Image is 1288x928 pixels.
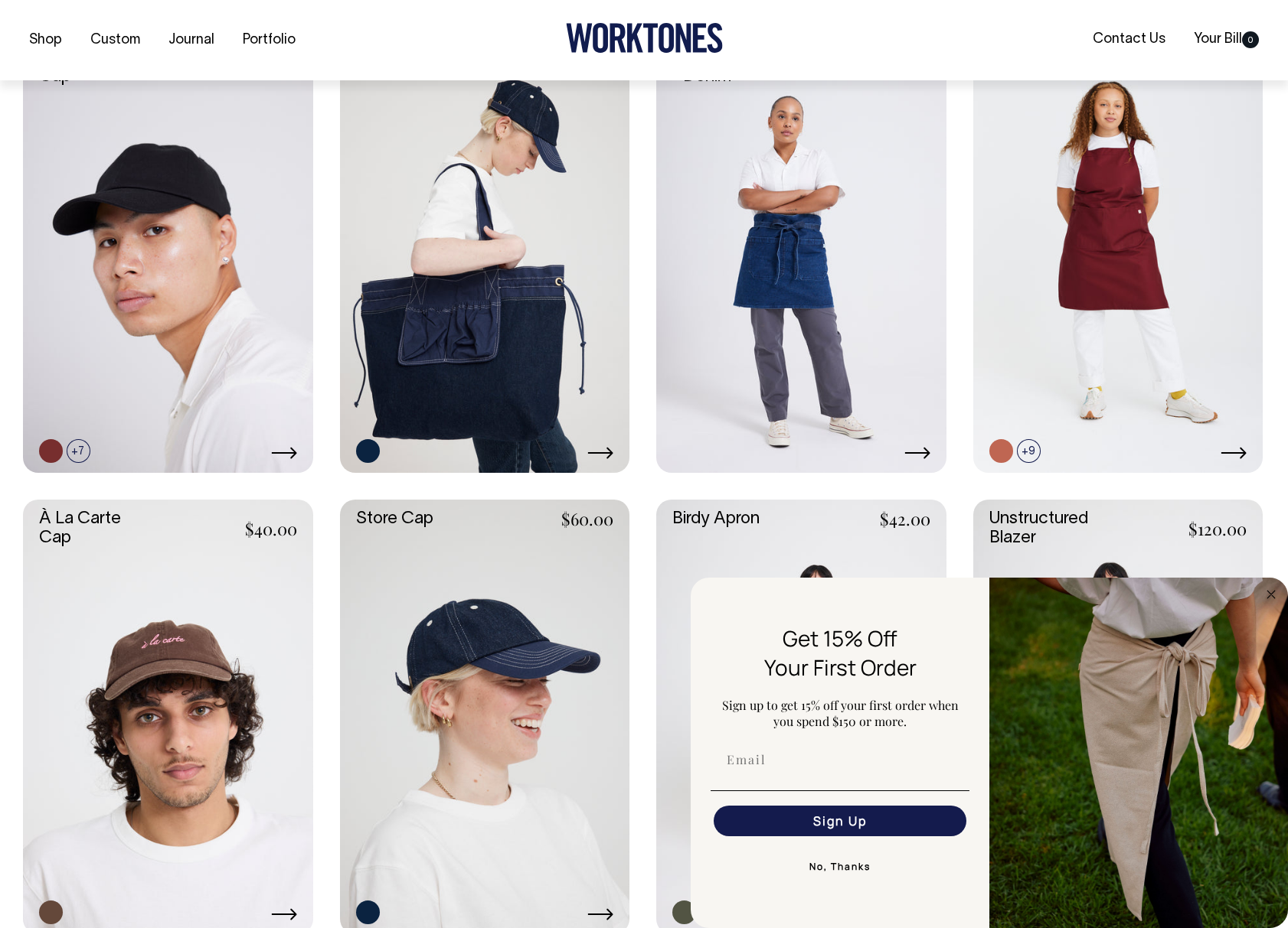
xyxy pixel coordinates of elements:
[989,578,1288,928] img: 5e34ad8f-4f05-4173-92a8-ea475ee49ac9.jpeg
[714,744,966,775] input: Email
[84,28,146,53] a: Custom
[23,28,68,53] a: Shop
[237,28,302,53] a: Portfolio
[714,806,966,836] button: Sign Up
[1087,27,1172,52] a: Contact Us
[764,653,917,682] span: Your First Order
[722,697,959,729] span: Sign up to get 15% off your first order when you spend $150 or more.
[67,439,90,463] span: +7
[783,624,897,653] span: Get 15% Off
[711,851,969,882] button: No, Thanks
[691,578,1288,928] div: FLYOUT Form
[1242,31,1259,48] span: 0
[1188,27,1265,52] a: Your Bill0
[162,28,221,53] a: Journal
[1262,585,1280,604] button: Close dialog
[1017,439,1041,463] span: +9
